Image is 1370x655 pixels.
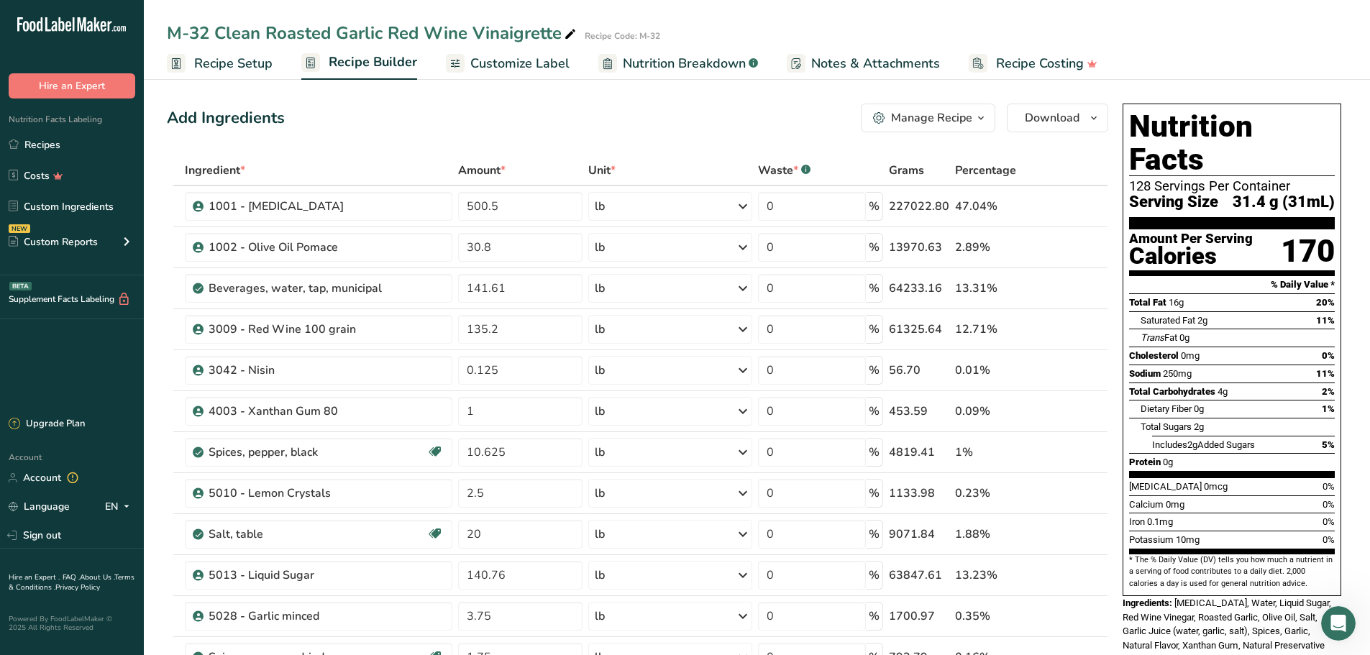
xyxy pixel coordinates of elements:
[1218,386,1228,397] span: 4g
[1322,350,1335,361] span: 0%
[889,444,949,461] div: 4819.41
[595,485,605,502] div: lb
[889,362,949,379] div: 56.70
[1163,457,1173,467] span: 0g
[9,282,32,290] div: BETA
[105,498,135,516] div: EN
[185,162,245,179] span: Ingredient
[585,29,660,42] div: Recipe Code: M-32
[595,403,605,420] div: lb
[861,104,995,132] button: Manage Recipe
[595,321,605,338] div: lb
[955,608,1040,625] div: 0.35%
[1129,246,1253,267] div: Calories
[1181,350,1200,361] span: 0mg
[1197,315,1207,326] span: 2g
[1323,499,1335,510] span: 0%
[1281,232,1335,270] div: 170
[9,234,98,249] div: Custom Reports
[1129,193,1218,211] span: Serving Size
[209,526,388,543] div: Salt, table
[1321,606,1356,641] iframe: Intercom live chat
[1323,534,1335,545] span: 0%
[470,54,570,73] span: Customize Label
[955,239,1040,256] div: 2.89%
[811,54,940,73] span: Notes & Attachments
[598,47,758,80] a: Nutrition Breakdown
[1141,332,1177,343] span: Fat
[955,444,1040,461] div: 1%
[1179,332,1189,343] span: 0g
[1322,439,1335,450] span: 5%
[758,162,810,179] div: Waste
[889,239,949,256] div: 13970.63
[167,20,579,46] div: M-32 Clean Roasted Garlic Red Wine Vinaigrette
[1316,315,1335,326] span: 11%
[209,485,388,502] div: 5010 - Lemon Crystals
[9,572,134,592] a: Terms & Conditions .
[1322,403,1335,414] span: 1%
[1194,421,1204,432] span: 2g
[889,526,949,543] div: 9071.84
[301,46,417,81] a: Recipe Builder
[595,239,605,256] div: lb
[1129,386,1215,397] span: Total Carbohydrates
[595,608,605,625] div: lb
[1129,534,1174,545] span: Potassium
[1141,315,1195,326] span: Saturated Fat
[1129,516,1145,527] span: Iron
[889,280,949,297] div: 64233.16
[588,162,616,179] span: Unit
[889,162,924,179] span: Grams
[955,280,1040,297] div: 13.31%
[1129,554,1335,590] section: * The % Daily Value (DV) tells you how much a nutrient in a serving of food contributes to a dail...
[80,572,114,582] a: About Us .
[1129,110,1335,176] h1: Nutrition Facts
[9,494,70,519] a: Language
[1007,104,1108,132] button: Download
[209,608,388,625] div: 5028 - Garlic minced
[446,47,570,80] a: Customize Label
[889,567,949,584] div: 63847.61
[1194,403,1204,414] span: 0g
[955,567,1040,584] div: 13.23%
[1141,332,1164,343] i: Trans
[1323,516,1335,527] span: 0%
[595,567,605,584] div: lb
[167,47,273,80] a: Recipe Setup
[209,321,388,338] div: 3009 - Red Wine 100 grain
[1123,597,1172,608] span: Ingredients:
[595,526,605,543] div: lb
[9,224,30,233] div: NEW
[1176,534,1200,545] span: 10mg
[955,321,1040,338] div: 12.71%
[1129,179,1335,193] div: 128 Servings Per Container
[1169,297,1184,308] span: 16g
[889,403,949,420] div: 453.59
[209,239,388,256] div: 1002 - Olive Oil Pomace
[1163,368,1192,379] span: 250mg
[209,198,388,215] div: 1001 - [MEDICAL_DATA]
[1141,421,1192,432] span: Total Sugars
[595,362,605,379] div: lb
[1166,499,1184,510] span: 0mg
[209,444,388,461] div: Spices, pepper, black
[1129,276,1335,293] section: % Daily Value *
[329,52,417,72] span: Recipe Builder
[209,280,388,297] div: Beverages, water, tap, municipal
[209,403,388,420] div: 4003 - Xanthan Gum 80
[889,198,949,215] div: 227022.80
[194,54,273,73] span: Recipe Setup
[623,54,746,73] span: Nutrition Breakdown
[1204,481,1228,492] span: 0mcg
[787,47,940,80] a: Notes & Attachments
[9,615,135,632] div: Powered By FoodLabelMaker © 2025 All Rights Reserved
[955,485,1040,502] div: 0.23%
[1025,109,1079,127] span: Download
[889,321,949,338] div: 61325.64
[1129,457,1161,467] span: Protein
[889,608,949,625] div: 1700.97
[1322,386,1335,397] span: 2%
[1129,297,1166,308] span: Total Fat
[1129,350,1179,361] span: Cholesterol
